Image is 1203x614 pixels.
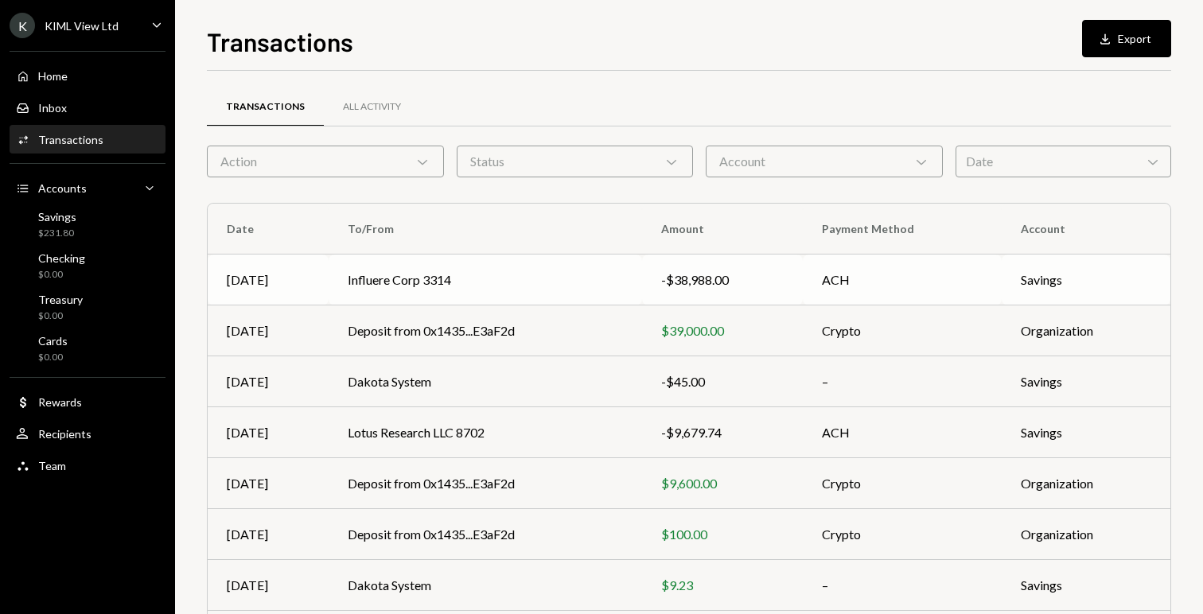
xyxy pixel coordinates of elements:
[1002,407,1170,458] td: Savings
[803,204,1002,255] th: Payment Method
[10,13,35,38] div: K
[227,372,310,391] div: [DATE]
[1082,20,1171,57] button: Export
[208,204,329,255] th: Date
[10,247,165,285] a: Checking$0.00
[38,459,66,472] div: Team
[10,419,165,448] a: Recipients
[227,423,310,442] div: [DATE]
[38,334,68,348] div: Cards
[706,146,943,177] div: Account
[10,205,165,243] a: Savings$231.80
[38,293,83,306] div: Treasury
[642,204,804,255] th: Amount
[956,146,1171,177] div: Date
[38,181,87,195] div: Accounts
[329,305,641,356] td: Deposit from 0x1435...E3aF2d
[38,251,85,265] div: Checking
[38,69,68,83] div: Home
[227,270,310,290] div: [DATE]
[1002,509,1170,560] td: Organization
[329,509,641,560] td: Deposit from 0x1435...E3aF2d
[10,329,165,367] a: Cards$0.00
[10,61,165,90] a: Home
[207,146,444,177] div: Action
[227,576,310,595] div: [DATE]
[226,100,305,114] div: Transactions
[10,387,165,416] a: Rewards
[329,356,641,407] td: Dakota System
[661,474,784,493] div: $9,600.00
[457,146,694,177] div: Status
[661,372,784,391] div: -$45.00
[1002,255,1170,305] td: Savings
[38,427,91,441] div: Recipients
[10,451,165,480] a: Team
[803,509,1002,560] td: Crypto
[227,525,310,544] div: [DATE]
[329,458,641,509] td: Deposit from 0x1435...E3aF2d
[227,321,310,340] div: [DATE]
[227,474,310,493] div: [DATE]
[803,407,1002,458] td: ACH
[803,458,1002,509] td: Crypto
[10,173,165,202] a: Accounts
[10,288,165,326] a: Treasury$0.00
[38,351,68,364] div: $0.00
[38,227,76,240] div: $231.80
[343,100,401,114] div: All Activity
[661,525,784,544] div: $100.00
[45,19,119,33] div: KIML View Ltd
[1002,305,1170,356] td: Organization
[661,576,784,595] div: $9.23
[661,321,784,340] div: $39,000.00
[329,407,641,458] td: Lotus Research LLC 8702
[10,93,165,122] a: Inbox
[38,133,103,146] div: Transactions
[38,101,67,115] div: Inbox
[1002,356,1170,407] td: Savings
[324,87,420,127] a: All Activity
[329,255,641,305] td: Influere Corp 3314
[207,25,353,57] h1: Transactions
[207,87,324,127] a: Transactions
[661,270,784,290] div: -$38,988.00
[38,309,83,323] div: $0.00
[1002,560,1170,611] td: Savings
[803,305,1002,356] td: Crypto
[38,395,82,409] div: Rewards
[38,268,85,282] div: $0.00
[10,125,165,153] a: Transactions
[803,356,1002,407] td: –
[803,560,1002,611] td: –
[1002,458,1170,509] td: Organization
[661,423,784,442] div: -$9,679.74
[38,210,76,223] div: Savings
[329,204,641,255] th: To/From
[329,560,641,611] td: Dakota System
[1002,204,1170,255] th: Account
[803,255,1002,305] td: ACH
